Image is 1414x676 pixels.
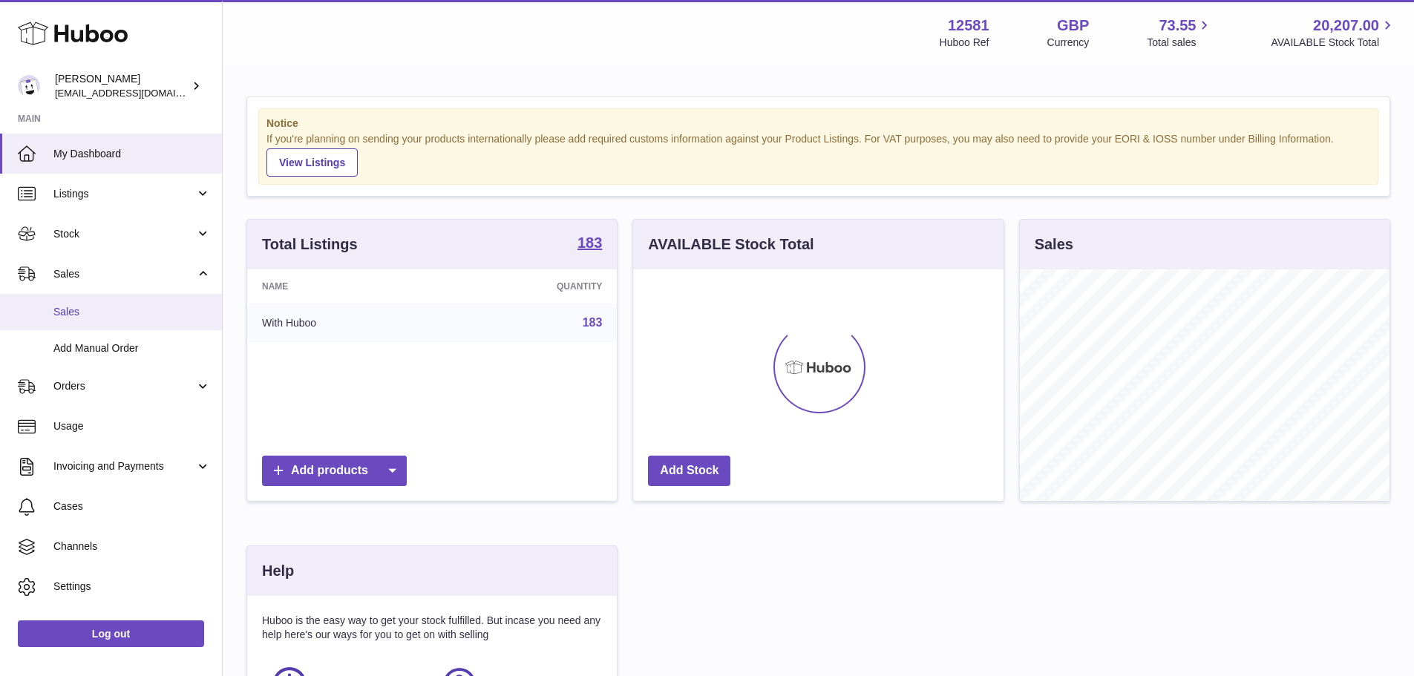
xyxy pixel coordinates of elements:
[577,235,602,253] a: 183
[18,620,204,647] a: Log out
[53,147,211,161] span: My Dashboard
[648,456,730,486] a: Add Stock
[53,499,211,513] span: Cases
[247,303,442,342] td: With Huboo
[53,379,195,393] span: Orders
[940,36,989,50] div: Huboo Ref
[577,235,602,250] strong: 183
[648,234,814,255] h3: AVAILABLE Stock Total
[53,305,211,319] span: Sales
[266,148,358,177] a: View Listings
[1047,36,1090,50] div: Currency
[1147,16,1213,50] a: 73.55 Total sales
[1159,16,1196,36] span: 73.55
[1313,16,1379,36] span: 20,207.00
[55,72,189,100] div: [PERSON_NAME]
[1147,36,1213,50] span: Total sales
[53,419,211,433] span: Usage
[442,269,617,303] th: Quantity
[53,341,211,355] span: Add Manual Order
[1271,36,1396,50] span: AVAILABLE Stock Total
[55,87,218,99] span: [EMAIL_ADDRESS][DOMAIN_NAME]
[583,316,603,329] a: 183
[53,539,211,554] span: Channels
[262,614,602,642] p: Huboo is the easy way to get your stock fulfilled. But incase you need any help here's our ways f...
[53,227,195,241] span: Stock
[247,269,442,303] th: Name
[1035,234,1073,255] h3: Sales
[1271,16,1396,50] a: 20,207.00 AVAILABLE Stock Total
[948,16,989,36] strong: 12581
[266,132,1370,177] div: If you're planning on sending your products internationally please add required customs informati...
[53,459,195,473] span: Invoicing and Payments
[262,456,407,486] a: Add products
[1057,16,1089,36] strong: GBP
[18,75,40,97] img: internalAdmin-12581@internal.huboo.com
[53,267,195,281] span: Sales
[53,580,211,594] span: Settings
[262,234,358,255] h3: Total Listings
[262,561,294,581] h3: Help
[53,187,195,201] span: Listings
[266,117,1370,131] strong: Notice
